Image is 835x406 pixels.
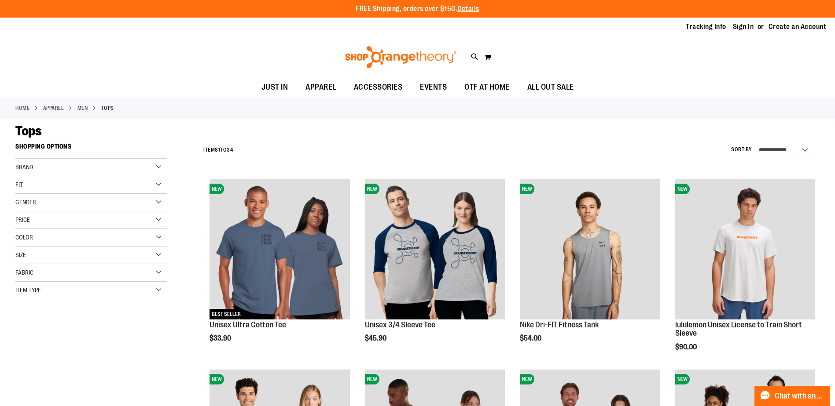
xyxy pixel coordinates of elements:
span: Color [15,234,33,241]
span: NEW [675,184,690,194]
span: 34 [227,147,233,153]
span: ALL OUT SALE [527,77,574,97]
span: Brand [15,163,33,170]
img: Unisex 3/4 Sleeve Tee [365,179,505,319]
div: product [205,175,354,365]
a: Tracking Info [686,22,726,32]
a: MEN [77,104,88,112]
span: 1 [218,147,221,153]
img: Unisex Ultra Cotton Tee [210,179,349,319]
a: Nike Dri-FIT Fitness TankNEW [520,179,660,320]
span: Gender [15,199,36,206]
span: NEW [365,374,379,384]
span: NEW [520,184,534,194]
span: Tops [15,123,41,138]
label: Sort By [731,146,752,153]
a: Sign In [733,22,754,32]
strong: Tops [101,104,114,112]
span: Item Type [15,286,41,294]
span: Price [15,216,30,223]
span: NEW [520,374,534,384]
span: NEW [210,374,224,384]
a: Details [457,5,479,13]
img: lululemon Unisex License to Train Short Sleeve [675,179,815,319]
a: APPAREL [43,104,64,112]
span: $54.00 [520,334,543,342]
strong: Shopping Options [15,139,167,159]
span: OTF AT HOME [464,77,510,97]
span: NEW [365,184,379,194]
span: JUST IN [261,77,288,97]
a: lululemon Unisex License to Train Short SleeveNEW [675,179,815,320]
span: $33.90 [210,334,232,342]
span: Fit [15,181,23,188]
a: lululemon Unisex License to Train Short Sleeve [675,320,802,338]
a: Unisex 3/4 Sleeve Tee [365,320,435,329]
span: EVENTS [420,77,447,97]
div: product [515,175,664,365]
span: APPAREL [305,77,336,97]
a: Nike Dri-FIT Fitness Tank [520,320,599,329]
span: Size [15,251,26,258]
div: product [671,175,820,373]
h2: Items to [203,143,233,157]
span: $90.00 [675,343,698,351]
span: Fabric [15,269,33,276]
a: Home [15,104,29,112]
a: Create an Account [769,22,827,32]
span: ACCESSORIES [354,77,403,97]
span: NEW [675,374,690,384]
button: Chat with an Expert [754,386,830,406]
a: Unisex Ultra Cotton Tee [210,320,286,329]
span: BEST SELLER [210,309,243,319]
img: Nike Dri-FIT Fitness Tank [520,179,660,319]
img: Shop Orangetheory [344,46,458,68]
p: FREE Shipping, orders over $150. [356,4,479,14]
div: product [360,175,509,365]
span: $45.90 [365,334,388,342]
a: Unisex Ultra Cotton TeeNEWBEST SELLER [210,179,349,320]
span: NEW [210,184,224,194]
a: Unisex 3/4 Sleeve TeeNEW [365,179,505,320]
span: Chat with an Expert [775,392,824,400]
